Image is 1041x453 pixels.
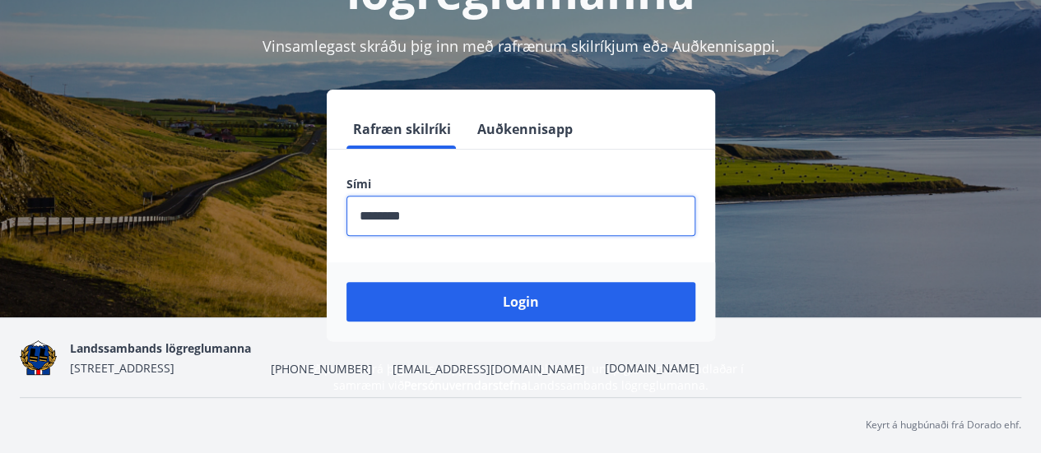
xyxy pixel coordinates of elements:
p: Keyrt á hugbúnaði frá Dorado ehf. [866,418,1021,432]
button: Auðkennisapp [471,109,579,149]
span: [EMAIL_ADDRESS][DOMAIN_NAME] [393,361,585,377]
img: 1cqKbADZNYZ4wXUG0EC2JmCwhQh0Y6EN22Kw4FTY.png [20,340,57,376]
a: Persónuverndarstefna [404,377,527,393]
a: [DOMAIN_NAME] [605,360,699,376]
button: Login [346,282,695,321]
span: Vinsamlegast skráðu þig inn með rafrænum skilríkjum eða Auðkennisappi. [263,36,779,56]
span: Landssambands lögreglumanna [70,340,251,356]
span: [STREET_ADDRESS] [70,360,174,376]
span: [PHONE_NUMBER] [271,361,373,377]
label: Sími [346,176,695,192]
button: Rafræn skilríki [346,109,458,149]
